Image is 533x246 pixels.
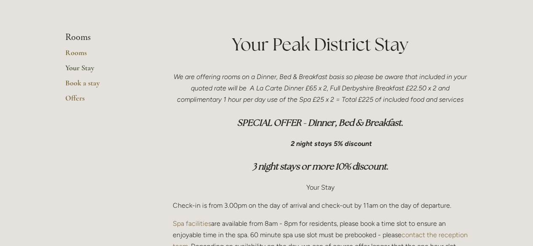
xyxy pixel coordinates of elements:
p: Your Stay [173,182,468,193]
li: Rooms [65,32,146,43]
em: SPECIAL OFFER - Dinner, Bed & Breakfast. [237,117,403,128]
a: Offers [65,93,146,108]
em: We are offering rooms on a Dinner, Bed & Breakfast basis so please be aware that included in your... [174,73,469,103]
a: Spa facilities [173,220,211,227]
h1: Your Peak District Stay [173,32,468,57]
p: Check-in is from 3.00pm on the day of arrival and check-out by 11am on the day of departure. [173,200,468,211]
a: Your Stay [65,63,146,78]
a: Book a stay [65,78,146,93]
em: 2 night stays 5% discount [291,140,372,148]
a: Rooms [65,48,146,63]
em: 3 night stays or more 10% discount. [252,161,388,172]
